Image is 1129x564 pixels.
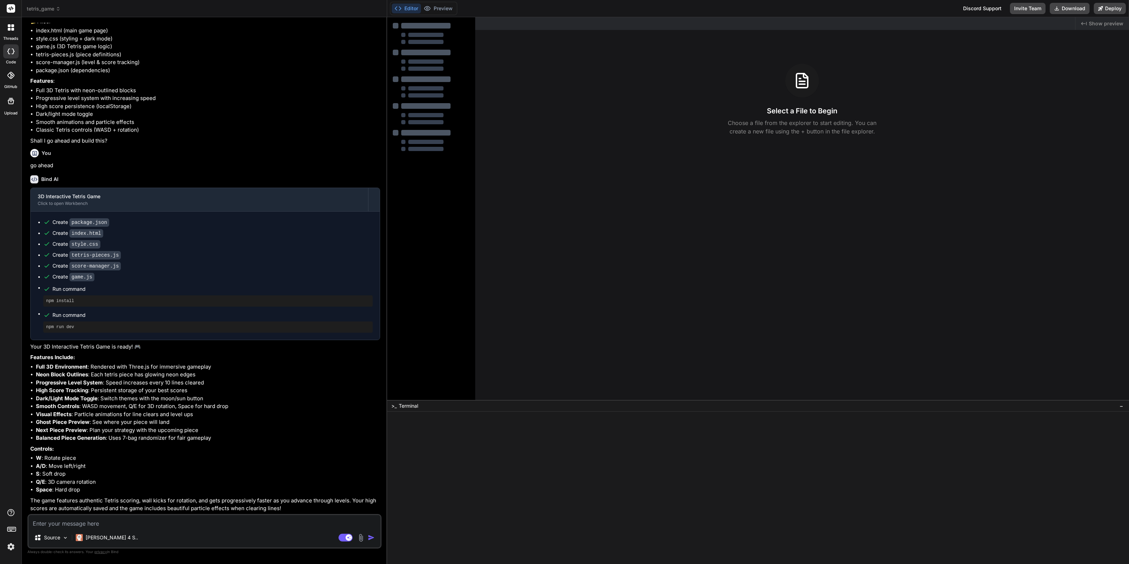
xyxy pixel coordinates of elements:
[36,411,380,419] li: : Particle animations for line clears and level ups
[41,176,58,183] h6: Bind AI
[1050,3,1090,14] button: Download
[27,549,381,555] p: Always double-check its answers. Your in Bind
[52,219,109,226] div: Create
[30,354,75,361] strong: Features Include:
[36,486,380,494] li: : Hard drop
[31,188,368,211] button: 3D Interactive Tetris GameClick to open Workbench
[421,4,455,13] button: Preview
[52,273,94,281] div: Create
[723,119,881,136] p: Choose a file from the explorer to start editing. You can create a new file using the + button in...
[36,35,380,43] li: style.css (styling + dark mode)
[69,251,121,259] code: tetris-pieces.js
[52,286,373,293] span: Run command
[1119,402,1123,409] span: −
[1010,3,1046,14] button: Invite Team
[36,486,52,493] strong: Space
[36,426,380,434] li: : Plan your strategy with the upcoming piece
[36,94,380,102] li: Progressive level system with increasing speed
[36,470,39,477] strong: S
[36,478,45,485] strong: Q/E
[36,126,380,134] li: Classic Tetris controls (WASD + rotation)
[36,51,380,59] li: tetris-pieces.js (piece definitions)
[36,387,88,394] strong: High Score Tracking
[36,411,72,418] strong: Visual Effects
[36,434,380,442] li: : Uses 7-bag randomizer for fair gameplay
[36,363,88,370] strong: Full 3D Environment
[36,395,380,403] li: : Switch themes with the moon/sun button
[36,470,380,478] li: : Soft drop
[52,312,373,319] span: Run command
[36,387,380,395] li: : Persistent storage of your best scores
[38,201,361,206] div: Click to open Workbench
[399,402,418,409] span: Terminal
[36,371,88,378] strong: Neon Block Outlines
[30,77,53,84] strong: Features
[36,419,89,425] strong: Ghost Piece Preview
[52,240,100,248] div: Create
[36,118,380,126] li: Smooth animations and particle effects
[36,454,380,462] li: : Rotate piece
[36,67,380,75] li: package.json (dependencies)
[52,230,103,237] div: Create
[36,455,42,461] strong: W
[391,402,397,409] span: >_
[62,535,68,541] img: Pick Models
[36,427,87,433] strong: Next Piece Preview
[36,462,380,470] li: : Move left/right
[959,3,1006,14] div: Discord Support
[392,4,421,13] button: Editor
[368,534,375,541] img: icon
[36,27,380,35] li: index.html (main game page)
[36,363,380,371] li: : Rendered with Three.js for immersive gameplay
[52,251,121,259] div: Create
[44,534,60,541] p: Source
[30,162,380,170] p: go ahead
[36,379,103,386] strong: Progressive Level System
[30,445,54,452] strong: Controls:
[36,87,380,95] li: Full 3D Tetris with neon-outlined blocks
[1118,400,1125,412] button: −
[36,371,380,379] li: : Each tetris piece has glowing neon edges
[5,541,17,553] img: settings
[4,84,17,90] label: GitHub
[38,193,361,200] div: 3D Interactive Tetris Game
[36,379,380,387] li: : Speed increases every 10 lines cleared
[46,324,370,330] pre: npm run dev
[36,43,380,51] li: game.js (3D Tetris game logic)
[76,534,83,541] img: Claude 4 Sonnet
[27,5,61,12] span: tetris_game
[1089,20,1123,27] span: Show preview
[4,110,18,116] label: Upload
[30,497,380,513] p: The game features authentic Tetris scoring, wall kicks for rotation, and gets progressively faste...
[36,110,380,118] li: Dark/light mode toggle
[36,403,79,409] strong: Smooth Controls
[6,59,16,65] label: code
[36,478,380,486] li: : 3D camera rotation
[36,463,46,469] strong: A/D
[1094,3,1126,14] button: Deploy
[30,77,380,85] p: :
[36,102,380,111] li: High score persistence (localStorage)
[36,418,380,426] li: : See where your piece will land
[69,229,103,238] code: index.html
[69,240,100,249] code: style.css
[357,534,365,542] img: attachment
[42,150,51,157] h6: You
[94,550,107,554] span: privacy
[3,36,18,42] label: threads
[36,58,380,67] li: score-manager.js (level & score tracking)
[86,534,138,541] p: [PERSON_NAME] 4 S..
[46,298,370,304] pre: npm install
[52,262,121,270] div: Create
[69,262,121,270] code: score-manager.js
[69,218,109,227] code: package.json
[36,395,98,402] strong: Dark/Light Mode Toggle
[36,402,380,411] li: : WASD movement, Q/E for 3D rotation, Space for hard drop
[36,434,106,441] strong: Balanced Piece Generation
[69,273,94,281] code: game.js
[30,343,380,351] p: Your 3D Interactive Tetris Game is ready! 🎮
[37,18,49,25] strong: Files
[767,106,837,116] h3: Select a File to Begin
[30,137,380,145] p: Shall I go ahead and build this?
